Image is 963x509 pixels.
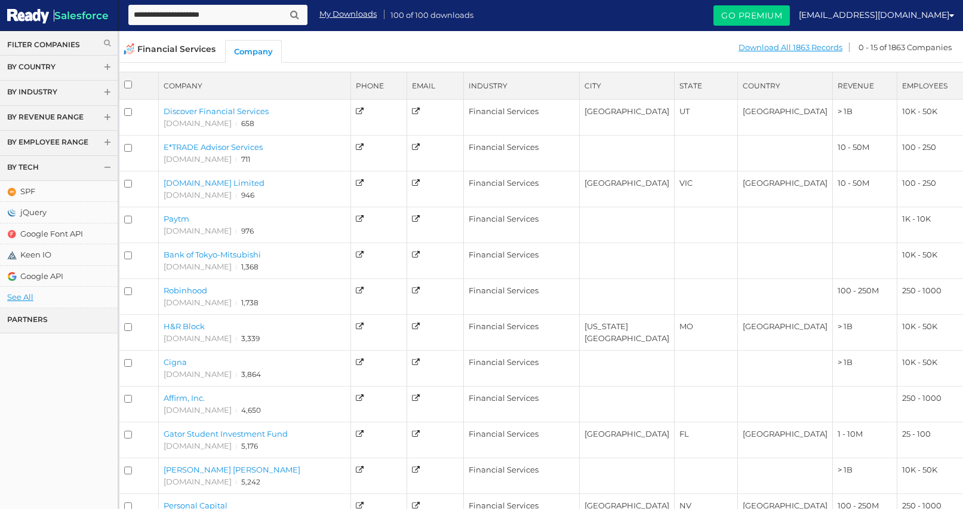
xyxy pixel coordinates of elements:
[674,315,737,351] td: MO
[407,72,463,100] th: Email
[54,10,109,22] span: Salesforce
[833,279,897,315] td: 100 - 250M
[463,100,579,136] td: Financial Services
[738,171,833,207] td: Australia
[7,250,17,260] img: keen-io.png
[241,333,260,344] span: Alexa Rank
[164,250,261,259] a: Bank of Tokyo-Mitsubishi
[7,208,17,217] img: jquery.png
[713,5,790,26] a: Go Premium
[164,465,300,474] a: [PERSON_NAME] [PERSON_NAME]
[164,321,205,331] a: H&R Block
[833,136,897,171] td: 10 - 50M
[833,72,897,100] th: Revenue
[897,100,963,136] td: 10K - 50K
[463,458,579,494] td: Financial Services
[833,171,897,207] td: 10 - 50M
[351,72,407,100] th: Phone
[236,118,238,129] span: ι
[164,405,232,415] a: [DOMAIN_NAME]
[164,262,232,271] a: [DOMAIN_NAME]
[225,40,282,63] a: Company
[463,136,579,171] td: Financial Services
[119,72,158,100] th: Checkmark Box
[897,207,963,243] td: 1K - 10K
[236,369,238,380] span: ι
[236,154,238,165] span: ι
[463,171,579,207] td: Financial Services
[738,315,833,351] td: United States
[124,44,216,54] span: Financial Services
[674,422,737,458] td: FL
[579,72,674,100] th: City
[164,106,269,116] a: Discover Financial Services
[158,72,351,100] th: Company
[897,315,963,351] td: 10K - 50K
[833,422,897,458] td: 1 - 10M
[164,118,232,128] a: [DOMAIN_NAME]
[738,72,833,100] th: Country
[390,7,473,21] span: 100 of 100 downloads
[579,422,674,458] td: Gainesville
[241,298,259,308] span: Alexa Rank
[124,43,136,55] img: financial-services.png
[236,298,238,308] span: ι
[463,351,579,387] td: Financial Services
[236,226,238,237] span: ι
[833,315,897,351] td: > 1B
[463,279,579,315] td: Financial Services
[241,190,254,201] span: Alexa Rank
[241,369,261,380] span: Alexa Rank
[897,279,963,315] td: 250 - 1000
[897,243,963,279] td: 10K - 50K
[579,315,674,351] td: Kansas City
[164,142,263,152] a: E*TRADE Advisor Services
[236,333,238,344] span: ι
[833,100,897,136] td: > 1B
[897,171,963,207] td: 100 - 250
[164,357,187,367] a: Cigna
[241,154,250,165] span: Alexa Rank
[164,369,232,379] a: [DOMAIN_NAME]
[833,351,897,387] td: > 1B
[164,393,205,403] a: Affirm, Inc.
[236,405,238,416] span: ι
[579,171,674,207] td: Melbourne
[241,477,260,487] span: Alexa Rank
[164,214,189,223] a: Paytm
[164,429,288,439] a: Gator Student Investment Fund
[674,72,737,100] th: State
[164,333,232,343] a: [DOMAIN_NAME]
[738,40,843,55] a: Download All 1863 Records
[236,190,238,201] span: ι
[7,39,110,50] a: Filter Companies
[319,8,377,20] a: My Downloads
[674,100,737,136] td: UT
[897,136,963,171] td: 100 - 250
[241,262,259,272] span: Alexa Rank
[463,422,579,458] td: Financial Services
[463,243,579,279] td: Financial Services
[7,272,17,281] img: google-api.png
[236,441,238,452] span: ι
[164,226,232,235] a: [DOMAIN_NAME]
[833,458,897,494] td: > 1B
[7,187,17,197] img: spf.png
[164,190,232,200] a: [DOMAIN_NAME]
[164,154,232,164] a: [DOMAIN_NAME]
[7,7,49,26] img: Salesforce Ready
[463,387,579,422] td: Financial Services
[856,31,955,53] div: 0 - 15 of 1863 Companies
[463,207,579,243] td: Financial Services
[463,72,579,100] th: Industry
[164,477,232,486] a: [DOMAIN_NAME]
[164,286,207,295] a: Robinhood
[738,100,833,136] td: United States
[897,72,963,100] th: Employees
[164,441,232,450] a: [DOMAIN_NAME]
[241,441,258,452] span: Alexa Rank
[164,178,264,188] a: [DOMAIN_NAME] Limited
[241,118,254,129] span: Alexa Rank
[241,226,254,237] span: Alexa Rank
[164,298,232,307] a: [DOMAIN_NAME]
